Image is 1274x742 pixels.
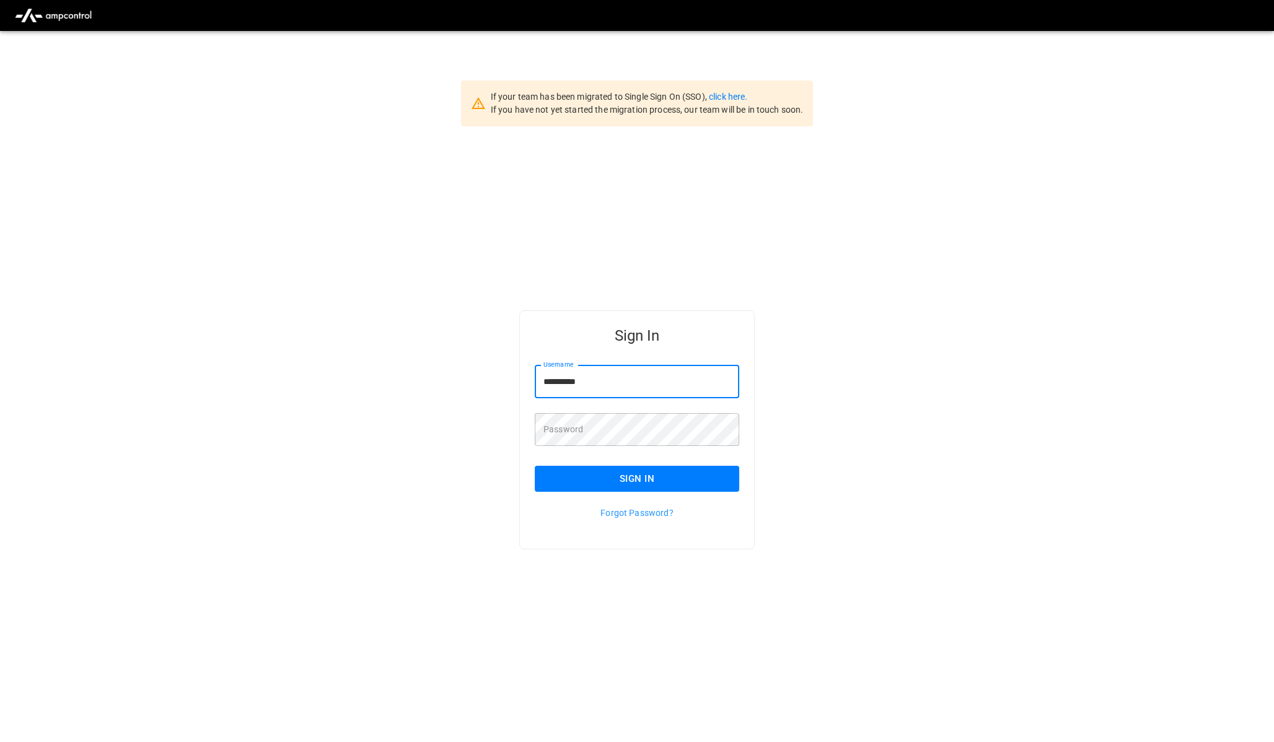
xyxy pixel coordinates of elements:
a: click here. [709,92,747,102]
span: If your team has been migrated to Single Sign On (SSO), [491,92,709,102]
p: Forgot Password? [535,507,739,519]
label: Username [543,360,573,370]
button: Sign In [535,466,739,492]
span: If you have not yet started the migration process, our team will be in touch soon. [491,105,804,115]
img: ampcontrol.io logo [10,4,97,27]
h5: Sign In [535,326,739,346]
